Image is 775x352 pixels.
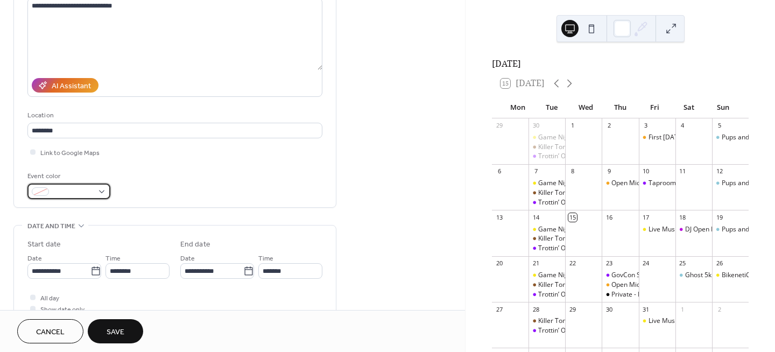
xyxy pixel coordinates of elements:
[611,179,714,188] div: Open Mic Night - [PERSON_NAME]
[258,253,273,264] span: Time
[605,167,613,175] div: 9
[532,167,540,175] div: 7
[715,305,723,313] div: 2
[105,253,121,264] span: Time
[568,305,576,313] div: 29
[602,271,638,280] div: GovCon Social Networking Event
[675,271,712,280] div: Ghost 5k & Scarecrow Sprint Fun Run
[602,280,638,290] div: Open Mic Night - Alex Parez
[568,167,576,175] div: 8
[532,305,540,313] div: 28
[637,97,672,118] div: Fri
[639,179,675,188] div: Taproom Closed for Private Event
[529,280,565,290] div: Killer Tomato Pizza Truck
[495,305,503,313] div: 27
[568,259,576,267] div: 22
[712,225,749,234] div: Pups and Pints
[602,179,638,188] div: Open Mic Night - Joe Reiman
[17,319,83,343] button: Cancel
[538,179,574,188] div: Game Night
[529,152,565,161] div: Trottin’ Oxen Run Club
[712,179,749,188] div: Pups and Pints
[605,213,613,221] div: 16
[605,259,613,267] div: 23
[715,213,723,221] div: 19
[27,171,108,182] div: Event color
[180,239,210,250] div: End date
[649,225,753,234] div: Live Music - [PERSON_NAME] Band
[538,326,604,335] div: Trottin’ Oxen Run Club
[40,293,59,304] span: All day
[715,167,723,175] div: 12
[27,110,320,121] div: Location
[649,316,730,326] div: Live Music - Indie Rock Acts
[649,179,749,188] div: Taproom Closed for Private Event
[538,188,614,198] div: Killer Tomato Pizza Truck
[538,290,604,299] div: Trottin’ Oxen Run Club
[722,225,765,234] div: Pups and Pints
[603,97,638,118] div: Thu
[712,133,749,142] div: Pups and Pints
[568,213,576,221] div: 15
[501,97,535,118] div: Mon
[642,213,650,221] div: 17
[495,259,503,267] div: 20
[639,225,675,234] div: Live Music - Bret Dennis Band
[722,179,765,188] div: Pups and Pints
[27,221,75,232] span: Date and time
[529,316,565,326] div: Killer Tomato Pizza Truck
[27,253,42,264] span: Date
[492,58,749,71] div: [DATE]
[495,122,503,130] div: 29
[52,81,91,92] div: AI Assistant
[715,122,723,130] div: 5
[107,327,124,338] span: Save
[532,122,540,130] div: 30
[529,234,565,243] div: Killer Tomato Pizza Truck
[538,225,574,234] div: Game Night
[32,78,98,93] button: AI Assistant
[642,305,650,313] div: 31
[538,133,574,142] div: Game Night
[538,271,574,280] div: Game Night
[712,271,749,280] div: BikenetiCX -- Event #4 of the 2025 BikeReg Cyclocross Super Series
[538,152,604,161] div: Trottin’ Oxen Run Club
[538,234,614,243] div: Killer Tomato Pizza Truck
[568,122,576,130] div: 1
[40,147,100,159] span: Link to Google Maps
[36,327,65,338] span: Cancel
[611,290,774,299] div: Private - Fantasy Football Party - [GEOGRAPHIC_DATA]
[605,305,613,313] div: 30
[88,319,143,343] button: Save
[495,167,503,175] div: 6
[529,225,565,234] div: Game Night
[611,271,709,280] div: GovCon Social Networking Event
[679,259,687,267] div: 25
[529,198,565,207] div: Trottin’ Oxen Run Club
[529,143,565,152] div: Killer Tomato Pizza Truck
[529,133,565,142] div: Game Night
[679,305,687,313] div: 1
[538,280,614,290] div: Killer Tomato Pizza Truck
[538,316,614,326] div: Killer Tomato Pizza Truck
[672,97,706,118] div: Sat
[605,122,613,130] div: 2
[715,259,723,267] div: 26
[706,97,740,118] div: Sun
[529,188,565,198] div: Killer Tomato Pizza Truck
[679,122,687,130] div: 4
[495,213,503,221] div: 13
[529,179,565,188] div: Game Night
[538,244,604,253] div: Trottin’ Oxen Run Club
[529,326,565,335] div: Trottin’ Oxen Run Club
[529,290,565,299] div: Trottin’ Oxen Run Club
[569,97,603,118] div: Wed
[538,198,604,207] div: Trottin’ Oxen Run Club
[27,239,61,250] div: Start date
[532,259,540,267] div: 21
[538,143,614,152] div: Killer Tomato Pizza Truck
[602,290,638,299] div: Private - Fantasy Football Party - Leesburg
[685,225,726,234] div: DJ Open Deck
[40,304,84,315] span: Show date only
